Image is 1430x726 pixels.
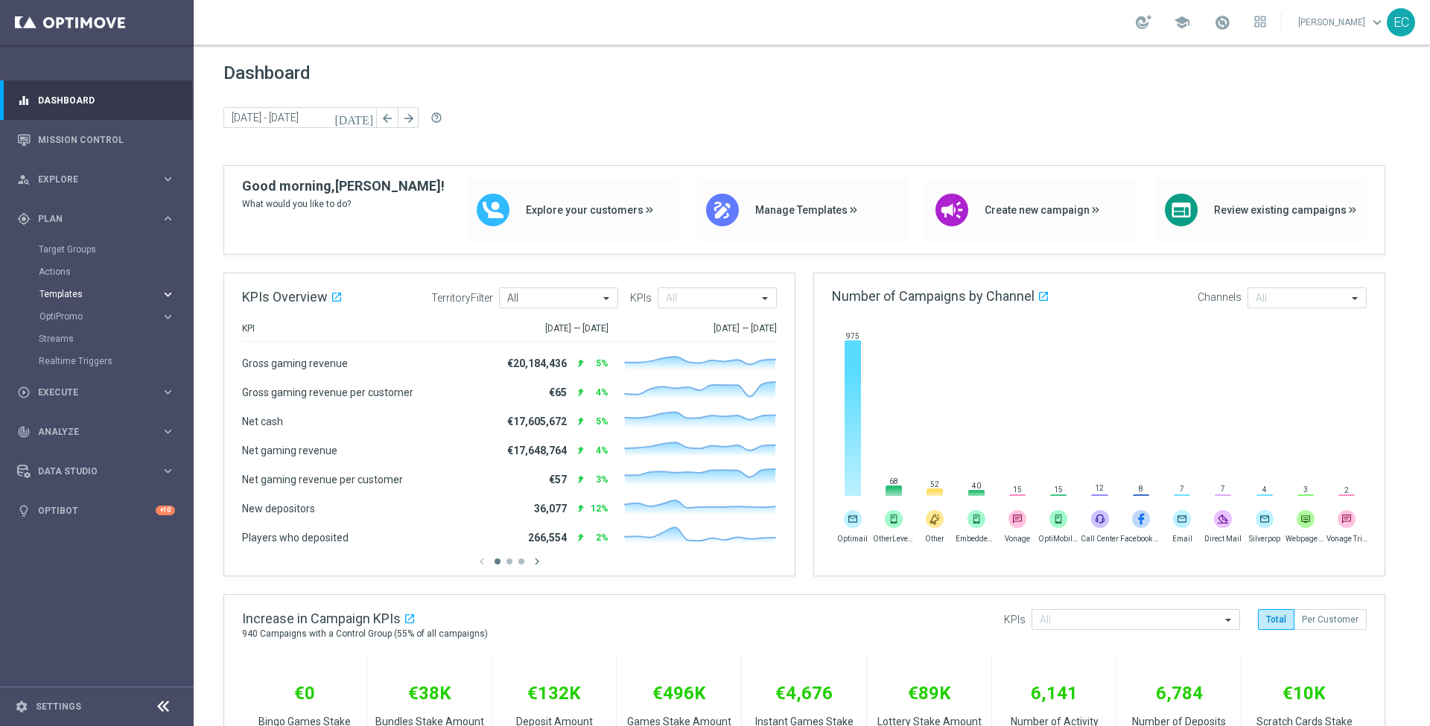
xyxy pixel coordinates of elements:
[38,491,156,530] a: Optibot
[16,95,176,106] button: equalizer Dashboard
[1174,14,1190,31] span: school
[39,261,192,283] div: Actions
[38,214,161,223] span: Plan
[17,120,175,159] div: Mission Control
[17,425,31,439] i: track_changes
[161,464,175,478] i: keyboard_arrow_right
[39,243,155,255] a: Target Groups
[17,173,31,186] i: person_search
[17,212,161,226] div: Plan
[17,212,31,226] i: gps_fixed
[1369,14,1385,31] span: keyboard_arrow_down
[39,283,192,305] div: Templates
[17,465,161,478] div: Data Studio
[16,173,176,185] button: person_search Explore keyboard_arrow_right
[16,386,176,398] button: play_circle_outline Execute keyboard_arrow_right
[36,702,81,711] a: Settings
[39,350,192,372] div: Realtime Triggers
[39,311,176,322] button: OptiPromo keyboard_arrow_right
[38,80,175,120] a: Dashboard
[39,355,155,367] a: Realtime Triggers
[161,385,175,399] i: keyboard_arrow_right
[161,310,175,324] i: keyboard_arrow_right
[17,504,31,518] i: lightbulb
[39,328,192,350] div: Streams
[39,305,192,328] div: OptiPromo
[15,700,28,713] i: settings
[38,388,161,397] span: Execute
[161,211,175,226] i: keyboard_arrow_right
[17,80,175,120] div: Dashboard
[38,120,175,159] a: Mission Control
[17,491,175,530] div: Optibot
[17,425,161,439] div: Analyze
[156,506,175,515] div: +10
[16,426,176,438] button: track_changes Analyze keyboard_arrow_right
[39,238,192,261] div: Target Groups
[161,287,175,302] i: keyboard_arrow_right
[17,173,161,186] div: Explore
[39,312,161,321] div: OptiPromo
[38,427,161,436] span: Analyze
[38,175,161,184] span: Explore
[161,172,175,186] i: keyboard_arrow_right
[161,424,175,439] i: keyboard_arrow_right
[17,386,31,399] i: play_circle_outline
[39,266,155,278] a: Actions
[39,290,161,299] div: Templates
[16,465,176,477] button: Data Studio keyboard_arrow_right
[39,333,155,345] a: Streams
[1387,8,1415,36] div: EC
[17,94,31,107] i: equalizer
[39,290,146,299] span: Templates
[1297,11,1387,34] a: [PERSON_NAME]keyboard_arrow_down
[39,312,146,321] span: OptiPromo
[16,213,176,225] button: gps_fixed Plan keyboard_arrow_right
[16,505,176,517] button: lightbulb Optibot +10
[17,386,161,399] div: Execute
[39,288,176,300] button: Templates keyboard_arrow_right
[38,467,161,476] span: Data Studio
[16,134,176,146] button: Mission Control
